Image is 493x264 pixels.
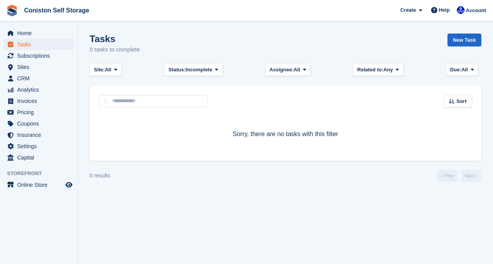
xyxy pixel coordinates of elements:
span: Coupons [17,118,64,129]
span: Assignee: [269,66,294,74]
span: Insurance [17,129,64,140]
span: Related to: [357,66,383,74]
button: Due: All [446,64,478,76]
span: Sites [17,62,64,73]
img: Jessica Richardson [457,6,465,14]
span: Home [17,28,64,39]
a: menu [4,179,74,190]
span: Online Store [17,179,64,190]
span: Create [400,6,416,14]
button: Related to: Any [353,64,403,76]
span: All [105,66,111,74]
span: Status: [168,66,185,74]
span: Incomplete [186,66,213,74]
a: menu [4,141,74,152]
img: stora-icon-8386f47178a22dfd0bd8f6a31ec36ba5ce8667c1dd55bd0f319d3a0aa187defe.svg [6,5,18,16]
span: Analytics [17,84,64,95]
button: Status: Incomplete [164,64,222,76]
a: menu [4,118,74,129]
button: Assignee: All [265,64,311,76]
nav: Page [436,170,483,182]
span: Capital [17,152,64,163]
a: Previous [438,170,458,182]
h1: Tasks [90,34,140,44]
a: Coniston Self Storage [21,4,92,17]
a: Preview store [64,180,74,190]
span: Any [383,66,393,74]
a: New Task [447,34,481,46]
div: 0 results [90,172,110,180]
span: Settings [17,141,64,152]
a: menu [4,84,74,95]
span: Storefront [7,170,77,177]
a: menu [4,28,74,39]
a: menu [4,129,74,140]
span: Sort [456,97,467,105]
span: All [461,66,468,74]
span: Invoices [17,96,64,106]
span: Site: [94,66,105,74]
span: Tasks [17,39,64,50]
span: Help [439,6,450,14]
a: menu [4,50,74,61]
a: menu [4,107,74,118]
span: Account [466,7,486,14]
a: Next [461,170,481,182]
p: Sorry, there are no tasks with this filter [99,129,472,139]
span: All [294,66,300,74]
a: menu [4,152,74,163]
button: Site: All [90,64,122,76]
a: menu [4,62,74,73]
p: 0 tasks to complete [90,45,140,54]
span: Due: [450,66,461,74]
a: menu [4,73,74,84]
a: menu [4,96,74,106]
a: menu [4,39,74,50]
span: Subscriptions [17,50,64,61]
span: CRM [17,73,64,84]
span: Pricing [17,107,64,118]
